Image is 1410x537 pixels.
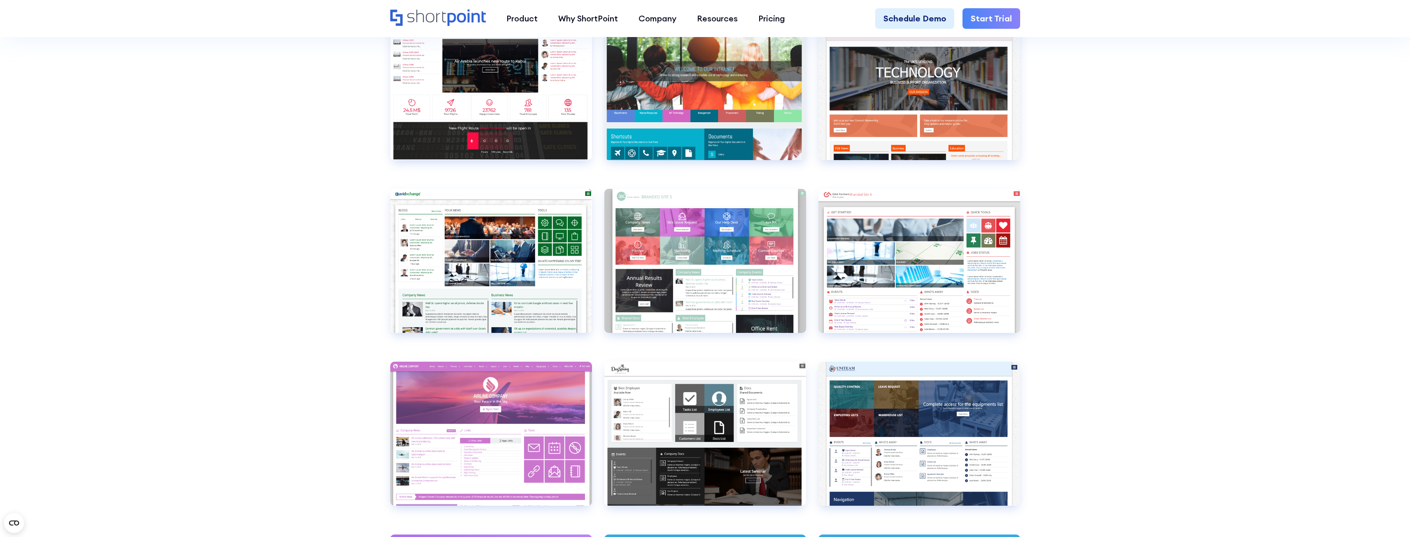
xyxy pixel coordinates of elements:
div: Product [506,12,538,25]
a: Start Trial [963,8,1020,29]
div: Resources [697,12,738,25]
a: Branded Site 9 [818,362,1020,522]
div: Domain: [DOMAIN_NAME] [21,21,91,28]
img: tab_domain_overview_orange.svg [22,48,29,54]
div: Keywords by Traffic [91,49,139,54]
a: Branded Site 4 [390,189,592,349]
div: Company [639,12,676,25]
a: Branded Site 8 [604,362,806,522]
iframe: Chat Widget [1369,497,1410,537]
a: Resources [687,8,748,29]
div: Why ShortPoint [558,12,618,25]
a: Branded Site 5 [604,189,806,349]
a: Branded Site 1 [390,16,592,177]
div: Domain Overview [31,49,74,54]
div: Pricing [758,12,785,25]
a: Branded Site 7 [390,362,592,522]
a: Company [628,8,687,29]
a: Branded Site 3 [818,16,1020,177]
a: Branded Site 2 [604,16,806,177]
a: Schedule Demo [875,8,954,29]
a: Pricing [748,8,795,29]
a: Home [390,9,486,27]
img: tab_keywords_by_traffic_grey.svg [82,48,89,54]
a: Why ShortPoint [548,8,628,29]
button: Open CMP widget [4,513,24,533]
a: Branded Site 6 [818,189,1020,349]
a: Product [496,8,548,29]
